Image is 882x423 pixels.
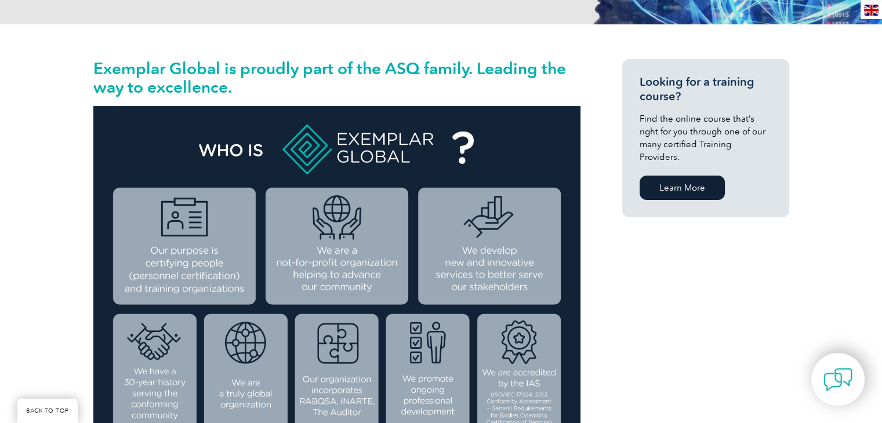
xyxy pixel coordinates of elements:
[640,75,772,104] h3: Looking for a training course?
[823,365,852,394] img: contact-chat.png
[93,59,580,96] h2: Exemplar Global is proudly part of the ASQ family. Leading the way to excellence.
[17,399,78,423] a: BACK TO TOP
[640,112,772,163] p: Find the online course that’s right for you through one of our many certified Training Providers.
[640,176,725,200] a: Learn More
[864,5,879,16] img: en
